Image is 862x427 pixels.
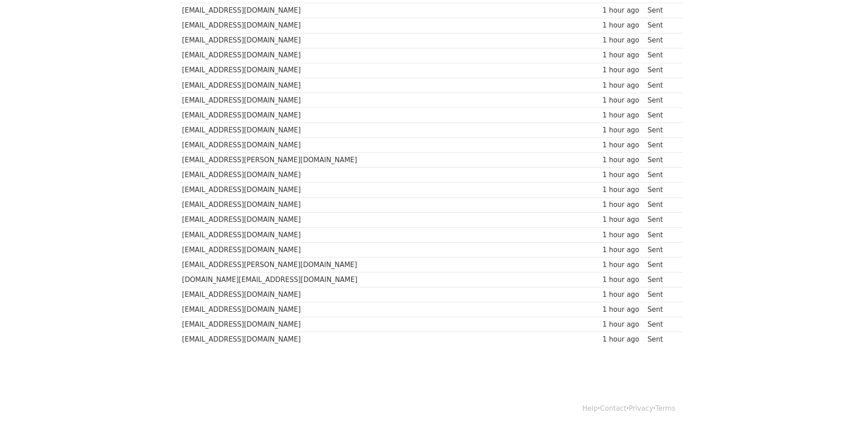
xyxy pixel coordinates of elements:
td: [EMAIL_ADDRESS][DOMAIN_NAME] [180,227,377,242]
td: [EMAIL_ADDRESS][DOMAIN_NAME] [180,48,377,63]
div: 1 hour ago [602,5,643,16]
div: 1 hour ago [602,20,643,31]
div: 1 hour ago [602,140,643,150]
td: Sent [645,257,677,272]
div: 1 hour ago [602,290,643,300]
iframe: Chat Widget [817,384,862,427]
td: Sent [645,212,677,227]
div: 1 hour ago [602,65,643,75]
div: 1 hour ago [602,245,643,255]
td: [EMAIL_ADDRESS][DOMAIN_NAME] [180,123,377,138]
td: [EMAIL_ADDRESS][PERSON_NAME][DOMAIN_NAME] [180,153,377,168]
td: Sent [645,93,677,108]
td: Sent [645,123,677,138]
td: [EMAIL_ADDRESS][DOMAIN_NAME] [180,18,377,33]
a: Contact [600,404,626,413]
td: [EMAIL_ADDRESS][DOMAIN_NAME] [180,287,377,302]
td: [EMAIL_ADDRESS][DOMAIN_NAME] [180,242,377,257]
div: 1 hour ago [602,35,643,46]
td: [EMAIL_ADDRESS][DOMAIN_NAME] [180,212,377,227]
div: 1 hour ago [602,200,643,210]
td: [EMAIL_ADDRESS][DOMAIN_NAME] [180,317,377,332]
td: [EMAIL_ADDRESS][DOMAIN_NAME] [180,33,377,48]
td: [EMAIL_ADDRESS][DOMAIN_NAME] [180,108,377,122]
td: [EMAIL_ADDRESS][DOMAIN_NAME] [180,63,377,78]
div: 1 hour ago [602,170,643,180]
td: Sent [645,18,677,33]
td: Sent [645,287,677,302]
td: Sent [645,48,677,63]
td: [EMAIL_ADDRESS][DOMAIN_NAME] [180,302,377,317]
div: 1 hour ago [602,50,643,61]
td: Sent [645,63,677,78]
td: Sent [645,272,677,287]
div: 1 hour ago [602,230,643,240]
td: [EMAIL_ADDRESS][DOMAIN_NAME] [180,78,377,93]
td: [DOMAIN_NAME][EMAIL_ADDRESS][DOMAIN_NAME] [180,272,377,287]
div: 1 hour ago [602,260,643,270]
td: Sent [645,197,677,212]
div: 1 hour ago [602,275,643,285]
div: 1 hour ago [602,110,643,121]
td: Sent [645,168,677,183]
a: Terms [655,404,675,413]
td: Sent [645,3,677,18]
td: Sent [645,317,677,332]
td: [EMAIL_ADDRESS][DOMAIN_NAME] [180,197,377,212]
td: [EMAIL_ADDRESS][PERSON_NAME][DOMAIN_NAME] [180,257,377,272]
td: [EMAIL_ADDRESS][DOMAIN_NAME] [180,3,377,18]
td: [EMAIL_ADDRESS][DOMAIN_NAME] [180,168,377,183]
div: 1 hour ago [602,305,643,315]
td: Sent [645,332,677,347]
div: 1 hour ago [602,155,643,165]
td: Sent [645,183,677,197]
div: 1 hour ago [602,125,643,136]
div: 1 hour ago [602,80,643,91]
td: [EMAIL_ADDRESS][DOMAIN_NAME] [180,93,377,108]
td: [EMAIL_ADDRESS][DOMAIN_NAME] [180,183,377,197]
td: Sent [645,227,677,242]
a: Help [582,404,598,413]
td: [EMAIL_ADDRESS][DOMAIN_NAME] [180,332,377,347]
div: 1 hour ago [602,95,643,106]
a: Privacy [629,404,653,413]
div: 1 hour ago [602,215,643,225]
div: 1 hour ago [602,319,643,330]
td: Sent [645,153,677,168]
td: Sent [645,108,677,122]
div: 1 hour ago [602,185,643,195]
td: [EMAIL_ADDRESS][DOMAIN_NAME] [180,138,377,153]
td: Sent [645,138,677,153]
td: Sent [645,33,677,48]
td: Sent [645,242,677,257]
td: Sent [645,78,677,93]
div: 1 hour ago [602,334,643,345]
td: Sent [645,302,677,317]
